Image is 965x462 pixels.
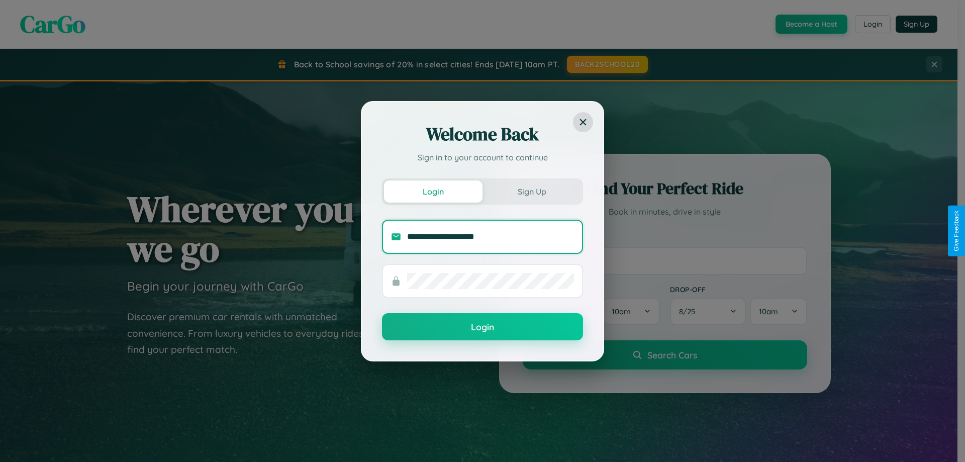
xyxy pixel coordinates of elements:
[382,313,583,340] button: Login
[384,180,482,203] button: Login
[953,211,960,251] div: Give Feedback
[382,122,583,146] h2: Welcome Back
[482,180,581,203] button: Sign Up
[382,151,583,163] p: Sign in to your account to continue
